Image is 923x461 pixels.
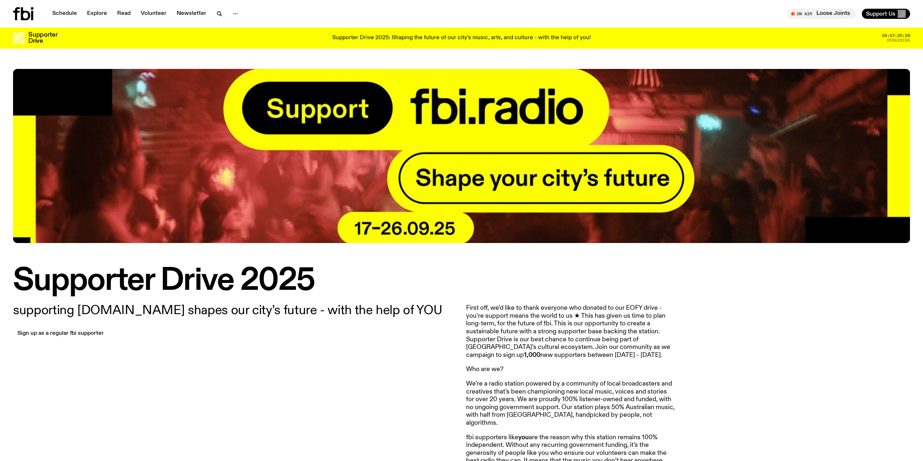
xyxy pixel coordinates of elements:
[887,38,910,42] span: Remaining
[172,9,211,19] a: Newsletter
[28,32,57,44] h3: Supporter Drive
[882,34,910,38] span: 06:07:25:29
[48,9,81,19] a: Schedule
[466,366,675,374] p: Who are we?
[136,9,171,19] a: Volunteer
[466,380,675,427] p: We’re a radio station powered by a community of local broadcasters and creatives that’s been cham...
[83,9,111,19] a: Explore
[13,328,108,338] a: Sign up as a regular fbi supporter
[518,434,529,441] strong: you
[866,11,895,17] span: Support Us
[13,304,457,317] p: supporting [DOMAIN_NAME] shapes our city’s future - with the help of YOU
[113,9,135,19] a: Read
[332,35,591,41] p: Supporter Drive 2025: Shaping the future of our city’s music, arts, and culture - with the help o...
[524,352,540,358] strong: 1,000
[787,9,856,19] button: On AirLoose Joints
[13,266,910,296] h1: Supporter Drive 2025
[466,304,675,359] p: First off, we’d like to thank everyone who donated to our EOFY drive - you’re support means the w...
[862,9,910,19] button: Support Us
